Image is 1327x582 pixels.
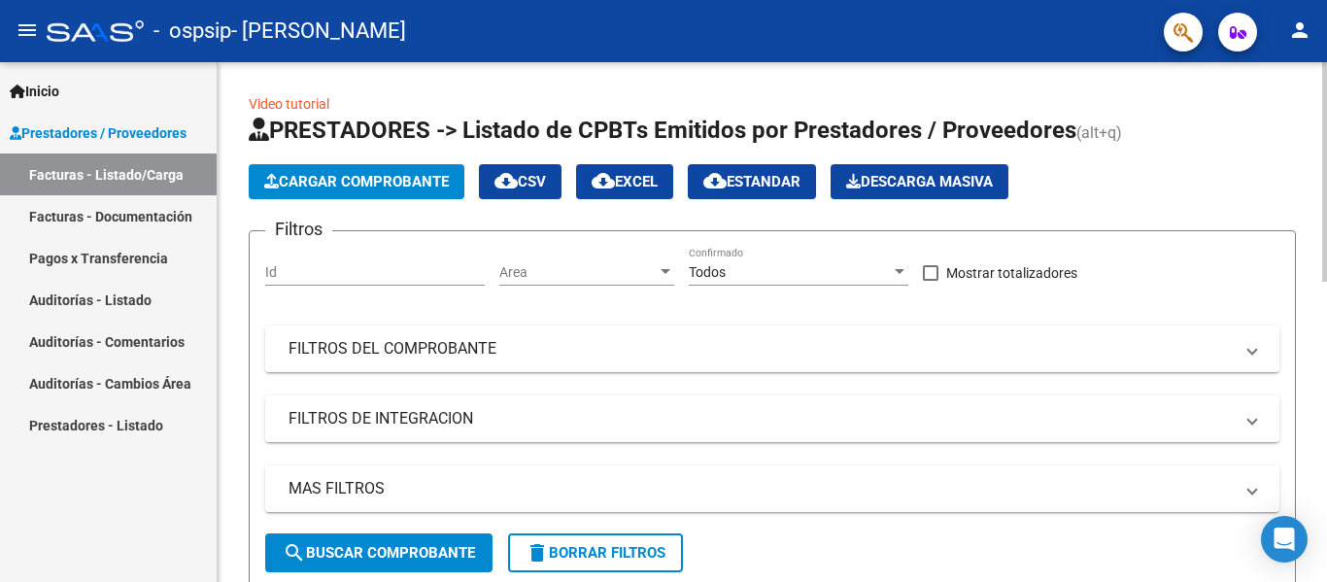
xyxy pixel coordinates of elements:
[689,264,726,280] span: Todos
[265,395,1279,442] mat-expansion-panel-header: FILTROS DE INTEGRACION
[265,216,332,243] h3: Filtros
[703,169,727,192] mat-icon: cloud_download
[265,465,1279,512] mat-expansion-panel-header: MAS FILTROS
[499,264,657,281] span: Area
[526,541,549,565] mat-icon: delete
[10,81,59,102] span: Inicio
[283,541,306,565] mat-icon: search
[846,173,993,190] span: Descarga Masiva
[592,169,615,192] mat-icon: cloud_download
[688,164,816,199] button: Estandar
[946,261,1077,285] span: Mostrar totalizadores
[494,173,546,190] span: CSV
[265,325,1279,372] mat-expansion-panel-header: FILTROS DEL COMPROBANTE
[289,408,1233,429] mat-panel-title: FILTROS DE INTEGRACION
[265,533,493,572] button: Buscar Comprobante
[1261,516,1308,563] div: Open Intercom Messenger
[526,544,665,562] span: Borrar Filtros
[831,164,1008,199] button: Descarga Masiva
[249,96,329,112] a: Video tutorial
[1288,18,1311,42] mat-icon: person
[494,169,518,192] mat-icon: cloud_download
[1076,123,1122,142] span: (alt+q)
[831,164,1008,199] app-download-masive: Descarga masiva de comprobantes (adjuntos)
[249,117,1076,144] span: PRESTADORES -> Listado de CPBTs Emitidos por Prestadores / Proveedores
[283,544,475,562] span: Buscar Comprobante
[10,122,187,144] span: Prestadores / Proveedores
[508,533,683,572] button: Borrar Filtros
[16,18,39,42] mat-icon: menu
[592,173,658,190] span: EXCEL
[703,173,800,190] span: Estandar
[576,164,673,199] button: EXCEL
[479,164,561,199] button: CSV
[249,164,464,199] button: Cargar Comprobante
[264,173,449,190] span: Cargar Comprobante
[289,338,1233,359] mat-panel-title: FILTROS DEL COMPROBANTE
[289,478,1233,499] mat-panel-title: MAS FILTROS
[153,10,231,52] span: - ospsip
[231,10,406,52] span: - [PERSON_NAME]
